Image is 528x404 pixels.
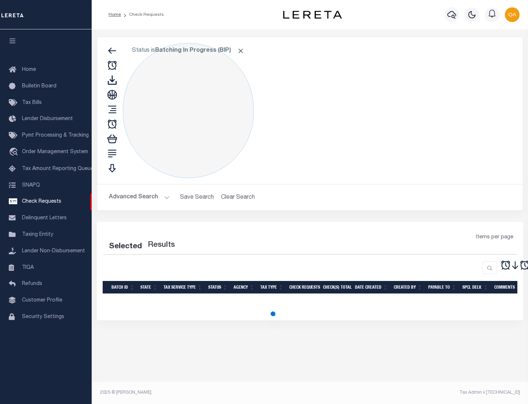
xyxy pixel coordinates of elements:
[121,11,164,18] li: Check Requests
[22,314,64,320] span: Security Settings
[176,190,218,205] button: Save Search
[491,281,524,294] th: Comments
[237,47,245,55] span: Click to Remove
[109,12,121,17] a: Home
[9,148,21,157] i: travel_explore
[320,281,352,294] th: Check(s) Total
[22,84,56,89] span: Bulletin Board
[391,281,425,294] th: Created By
[22,116,73,122] span: Lender Disbursement
[257,281,286,294] th: Tax Type
[218,190,258,205] button: Clear Search
[109,241,142,253] div: Selected
[476,234,513,242] span: Items per page
[22,216,67,221] span: Delinquent Letters
[22,133,89,138] span: Pymt Processing & Tracking
[22,149,88,155] span: Order Management System
[95,389,310,396] div: 2025 © [PERSON_NAME].
[155,48,245,54] b: Batching In Progress (BIP)
[161,281,205,294] th: Tax Service Type
[352,281,391,294] th: Date Created
[22,199,61,204] span: Check Requests
[425,281,459,294] th: Payable To
[22,232,53,237] span: Taxing Entity
[109,281,137,294] th: Batch Id
[315,389,520,396] div: Tax Admin v.[TECHNICAL_ID]
[22,183,40,188] span: SNAPQ
[283,11,342,19] img: logo-dark.svg
[22,100,42,105] span: Tax Bills
[505,7,520,22] img: svg+xml;base64,PHN2ZyB4bWxucz0iaHR0cDovL3d3dy53My5vcmcvMjAwMC9zdmciIHBvaW50ZXItZXZlbnRzPSJub25lIi...
[459,281,491,294] th: Spcl Delv.
[231,281,257,294] th: Agency
[22,249,85,254] span: Lender Non-Disbursement
[123,43,254,178] div: Click to Edit
[22,265,34,270] span: TIQA
[286,281,320,294] th: Check Requests
[109,190,170,205] button: Advanced Search
[22,67,36,72] span: Home
[22,281,42,286] span: Refunds
[205,281,231,294] th: Status
[22,298,62,303] span: Customer Profile
[148,239,175,251] label: Results
[137,281,161,294] th: State
[22,166,93,172] span: Tax Amount Reporting Queue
